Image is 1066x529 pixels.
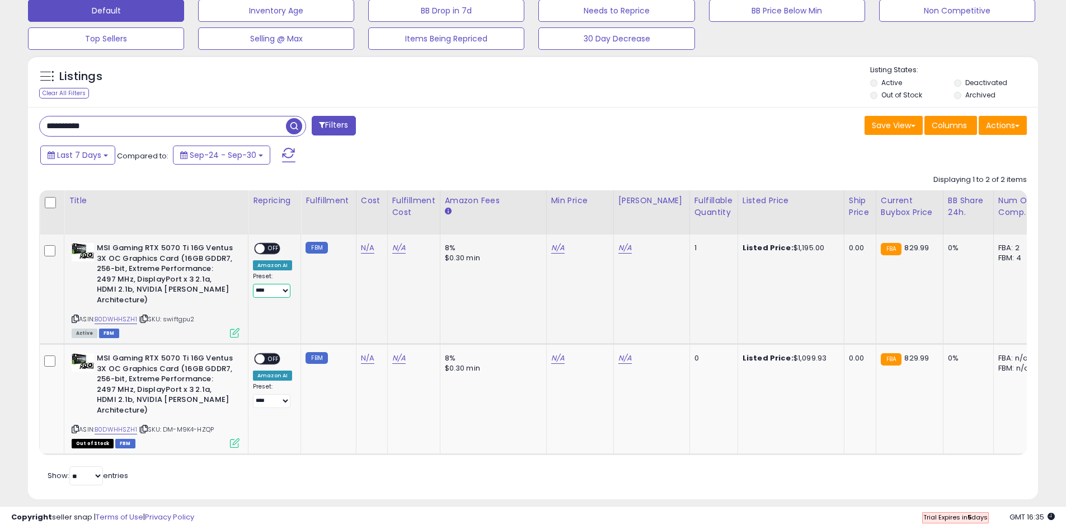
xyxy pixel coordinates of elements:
[924,116,977,135] button: Columns
[870,65,1038,76] p: Listing States:
[361,242,374,254] a: N/A
[551,195,609,207] div: Min Price
[392,242,406,254] a: N/A
[968,513,971,522] b: 5
[849,195,871,218] div: Ship Price
[881,90,922,100] label: Out of Stock
[139,425,214,434] span: | SKU: DM-M9K4-HZQP
[538,27,694,50] button: 30 Day Decrease
[965,90,995,100] label: Archived
[743,353,793,363] b: Listed Price:
[72,439,114,448] span: All listings that are currently out of stock and unavailable for purchase on Amazon
[57,149,101,161] span: Last 7 Days
[948,353,985,363] div: 0%
[40,146,115,165] button: Last 7 Days
[932,120,967,131] span: Columns
[253,195,296,207] div: Repricing
[998,363,1035,373] div: FBM: n/a
[979,116,1027,135] button: Actions
[253,383,292,408] div: Preset:
[11,512,194,523] div: seller snap | |
[551,353,565,364] a: N/A
[998,253,1035,263] div: FBM: 4
[253,371,292,381] div: Amazon AI
[368,27,524,50] button: Items Being Repriced
[881,243,901,255] small: FBA
[618,353,632,364] a: N/A
[59,69,102,85] h5: Listings
[618,195,685,207] div: [PERSON_NAME]
[190,149,256,161] span: Sep-24 - Sep-30
[904,353,929,363] span: 829.99
[72,353,240,447] div: ASIN:
[445,253,538,263] div: $0.30 min
[99,329,119,338] span: FBM
[28,27,184,50] button: Top Sellers
[1009,512,1055,522] span: 2025-10-8 16:35 GMT
[694,243,729,253] div: 1
[743,353,835,363] div: $1,099.93
[965,78,1007,87] label: Deactivated
[139,315,195,324] span: | SKU: swiftgpu2
[392,195,435,218] div: Fulfillment Cost
[998,353,1035,363] div: FBA: n/a
[306,195,351,207] div: Fulfillment
[743,243,835,253] div: $1,195.00
[306,352,327,364] small: FBM
[39,88,89,99] div: Clear All Filters
[72,243,94,261] img: 41mPpf++ylL._SL40_.jpg
[618,242,632,254] a: N/A
[72,353,94,372] img: 41mPpf++ylL._SL40_.jpg
[96,512,143,522] a: Terms of Use
[948,195,989,218] div: BB Share 24h.
[361,195,383,207] div: Cost
[115,439,135,448] span: FBM
[445,243,538,253] div: 8%
[865,116,923,135] button: Save View
[253,273,292,298] div: Preset:
[312,116,355,135] button: Filters
[881,195,938,218] div: Current Buybox Price
[72,243,240,336] div: ASIN:
[445,353,538,363] div: 8%
[551,242,565,254] a: N/A
[97,243,233,308] b: MSI Gaming RTX 5070 Ti 16G Ventus 3X OC Graphics Card (16GB GDDR7, 256-bit, Extreme Performance: ...
[933,175,1027,185] div: Displaying 1 to 2 of 2 items
[95,425,137,434] a: B0DWHHSZH1
[998,195,1039,218] div: Num of Comp.
[253,260,292,270] div: Amazon AI
[361,353,374,364] a: N/A
[48,470,128,481] span: Show: entries
[923,513,988,522] span: Trial Expires in days
[998,243,1035,253] div: FBA: 2
[392,353,406,364] a: N/A
[694,195,733,218] div: Fulfillable Quantity
[743,195,839,207] div: Listed Price
[904,242,929,253] span: 829.99
[95,315,137,324] a: B0DWHHSZH1
[694,353,729,363] div: 0
[265,354,283,364] span: OFF
[881,78,902,87] label: Active
[117,151,168,161] span: Compared to:
[948,243,985,253] div: 0%
[881,353,901,366] small: FBA
[11,512,52,522] strong: Copyright
[173,146,270,165] button: Sep-24 - Sep-30
[445,363,538,373] div: $0.30 min
[849,243,867,253] div: 0.00
[445,207,452,217] small: Amazon Fees.
[97,353,233,418] b: MSI Gaming RTX 5070 Ti 16G Ventus 3X OC Graphics Card (16GB GDDR7, 256-bit, Extreme Performance: ...
[306,242,327,254] small: FBM
[72,329,97,338] span: All listings currently available for purchase on Amazon
[849,353,867,363] div: 0.00
[69,195,243,207] div: Title
[145,512,194,522] a: Privacy Policy
[743,242,793,253] b: Listed Price:
[445,195,542,207] div: Amazon Fees
[265,244,283,254] span: OFF
[198,27,354,50] button: Selling @ Max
